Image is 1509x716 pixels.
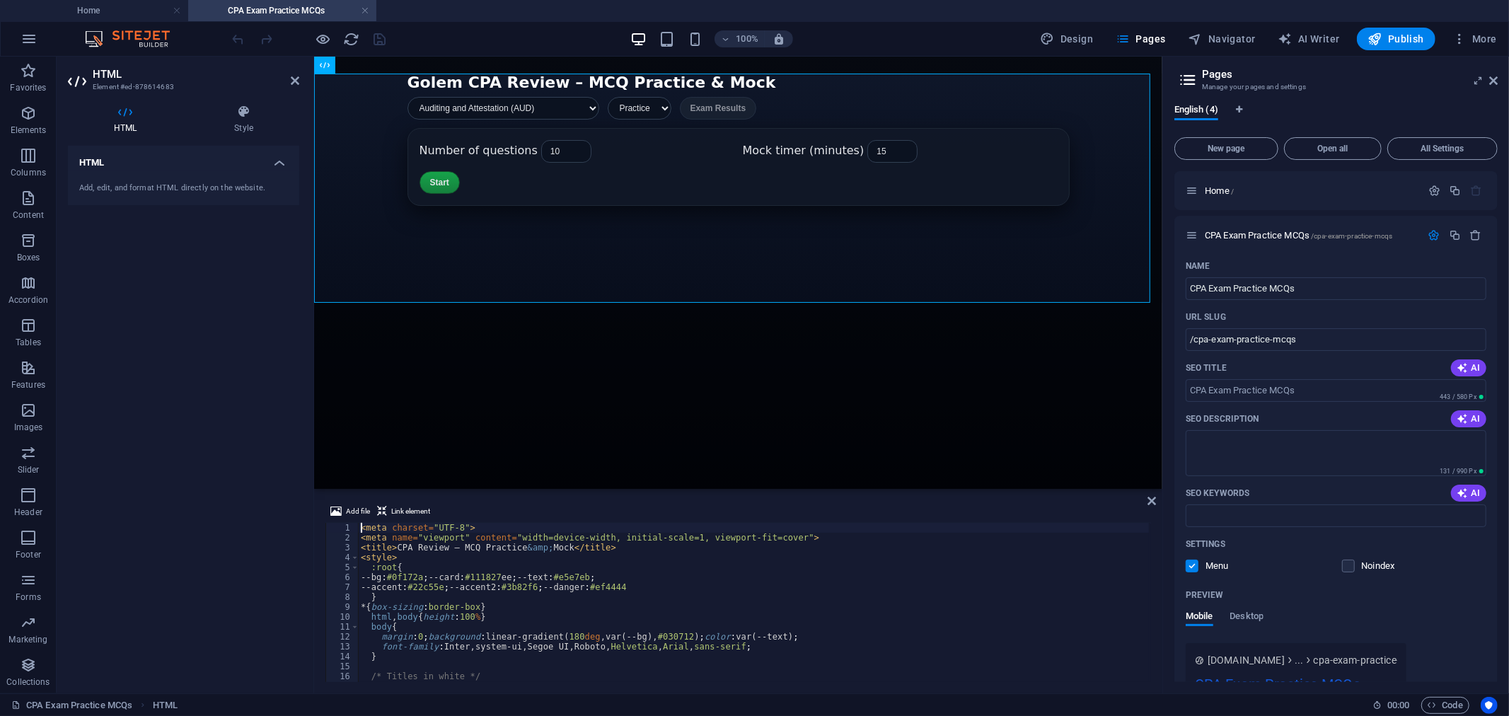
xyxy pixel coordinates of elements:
div: 1 [326,523,359,533]
p: Images [14,422,43,433]
span: 131 / 990 Px [1440,468,1476,475]
span: Mobile [1186,608,1213,628]
button: Navigator [1183,28,1261,50]
span: Calculated pixel length in search results [1437,466,1486,476]
nav: breadcrumb [153,697,178,714]
button: Click here to leave preview mode and continue editing [315,30,332,47]
button: AI Writer [1273,28,1346,50]
div: 11 [326,622,359,632]
button: Open all [1284,137,1382,160]
input: The page title in search results and browser tabs [1186,379,1486,402]
span: All Settings [1394,144,1491,153]
p: Collections [6,676,50,688]
label: The text in search results and social media [1186,413,1259,425]
p: SEO Title [1186,362,1227,374]
p: Header [14,507,42,518]
p: Marketing [8,634,47,645]
div: The startpage cannot be deleted [1470,185,1482,197]
p: Favorites [10,82,46,93]
p: Slider [18,464,40,475]
span: Click to select. Double-click to edit [153,697,178,714]
div: Settings [1428,185,1440,197]
h4: Style [188,105,299,134]
div: Preview [1186,611,1264,637]
div: 6 [326,572,359,582]
div: 9 [326,602,359,612]
p: Boxes [17,252,40,263]
span: / [1231,187,1234,195]
span: Design [1041,32,1094,46]
span: Calculated pixel length in search results [1437,392,1486,402]
button: AI [1451,410,1486,427]
span: Click to open page [1205,230,1392,241]
button: Usercentrics [1481,697,1498,714]
span: Publish [1368,32,1424,46]
p: Accordion [8,294,48,306]
button: Link element [375,503,432,520]
p: Tables [16,337,41,348]
p: Define if you want this page to be shown in auto-generated navigation. [1206,560,1251,572]
div: Duplicate [1449,185,1461,197]
p: Footer [16,549,41,560]
h2: HTML [93,68,299,81]
h6: Session time [1372,697,1410,714]
button: More [1447,28,1503,50]
p: Preview of your page in search results [1186,589,1224,601]
i: Reload page [344,31,360,47]
i: On resize automatically adjust zoom level to fit chosen device. [773,33,785,45]
div: 4 [326,553,359,562]
span: Open all [1290,144,1375,153]
div: 16 [326,671,359,681]
div: 2 [326,533,359,543]
div: 17 [326,681,359,691]
div: Home/ [1201,186,1421,195]
div: 8 [326,592,359,602]
span: More [1452,32,1497,46]
span: [DOMAIN_NAME] [1208,653,1285,667]
button: AI [1451,485,1486,502]
span: Desktop [1230,608,1264,628]
div: 15 [326,662,359,671]
div: 12 [326,632,359,642]
p: Columns [11,167,46,178]
span: Link element [391,503,430,520]
div: Language Tabs [1174,105,1498,132]
span: AI [1457,362,1481,374]
span: Navigator [1189,32,1256,46]
button: AI [1451,359,1486,376]
p: Content [13,209,44,221]
span: Code [1428,697,1463,714]
textarea: The text in search results and social media [1186,430,1486,476]
div: 5 [326,562,359,572]
button: Design [1035,28,1099,50]
div: Remove [1470,229,1482,241]
div: Settings [1428,229,1440,241]
p: Features [11,379,45,391]
div: 7 [326,582,359,592]
img: Editor Logo [81,30,187,47]
div: Design (Ctrl+Alt+Y) [1035,28,1099,50]
h4: CPA Exam Practice MCQs [188,3,376,18]
label: The page title in search results and browser tabs [1186,362,1227,374]
h3: Manage your pages and settings [1202,81,1469,93]
h3: Element #ed-878614683 [93,81,271,93]
button: Pages [1110,28,1171,50]
span: Pages [1116,32,1165,46]
span: AI Writer [1278,32,1340,46]
p: SEO Description [1186,413,1259,425]
span: 443 / 580 Px [1440,393,1476,400]
button: 100% [715,30,765,47]
a: Click to cancel selection. Double-click to open Pages [11,697,132,714]
div: 13 [326,642,359,652]
button: Publish [1357,28,1435,50]
span: New page [1181,144,1272,153]
button: New page [1174,137,1278,160]
span: ... [1295,653,1303,667]
span: 00 00 [1387,697,1409,714]
span: English (4) [1174,101,1218,121]
p: Name [1186,260,1210,272]
p: Elements [11,125,47,136]
button: All Settings [1387,137,1498,160]
div: 14 [326,652,359,662]
div: 10 [326,612,359,622]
